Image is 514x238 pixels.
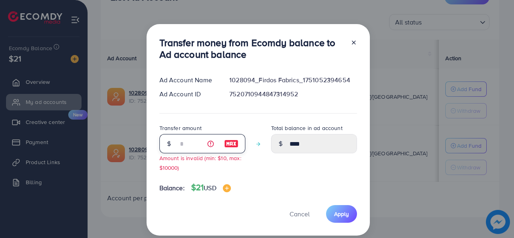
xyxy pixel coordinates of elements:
[290,210,310,218] span: Cancel
[326,205,357,222] button: Apply
[159,183,185,193] span: Balance:
[191,183,231,193] h4: $21
[271,124,343,132] label: Total balance in ad account
[153,75,223,85] div: Ad Account Name
[153,90,223,99] div: Ad Account ID
[223,90,363,99] div: 7520710944847314952
[223,75,363,85] div: 1028094_Firdos Fabrics_1751052394654
[159,124,202,132] label: Transfer amount
[279,205,320,222] button: Cancel
[159,154,241,171] small: Amount is invalid (min: $10, max: $10000)
[223,184,231,192] img: image
[204,183,216,192] span: USD
[224,139,239,148] img: image
[334,210,349,218] span: Apply
[159,37,344,60] h3: Transfer money from Ecomdy balance to Ad account balance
